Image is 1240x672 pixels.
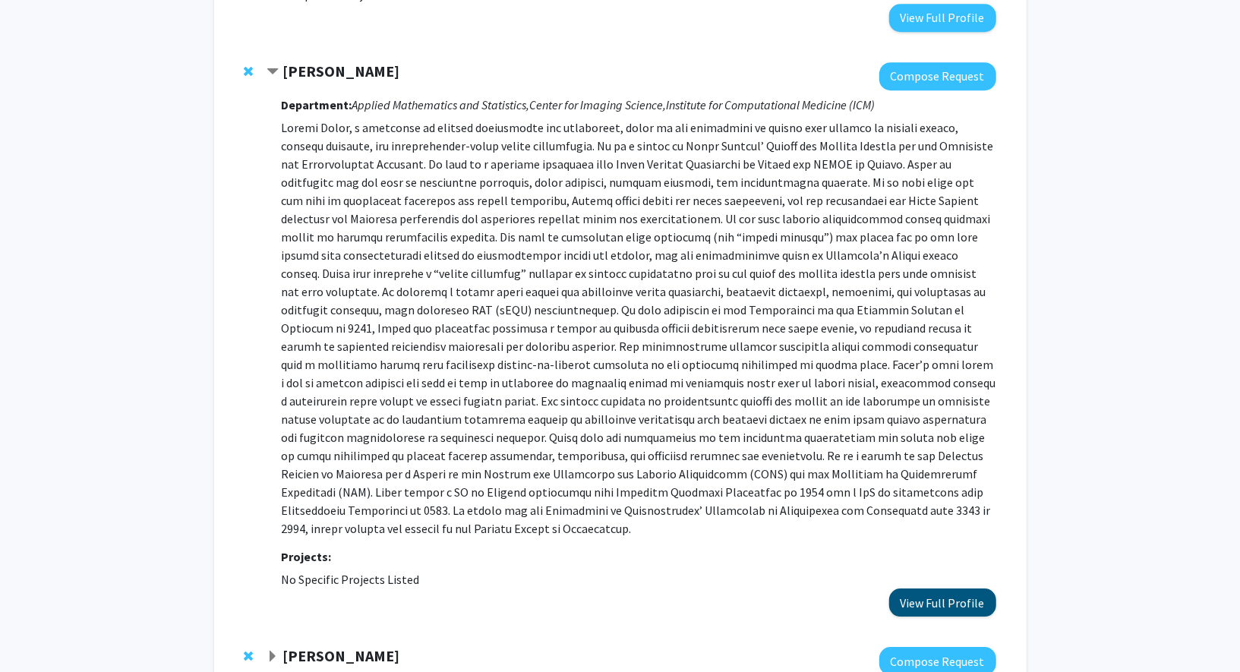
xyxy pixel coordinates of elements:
[245,65,254,77] span: Remove Donald Geman from bookmarks
[282,62,399,80] strong: [PERSON_NAME]
[267,651,279,663] span: Expand Pablo Iglesias Bookmark
[529,97,666,112] i: Center for Imaging Science,
[282,646,399,665] strong: [PERSON_NAME]
[666,97,875,112] i: Institute for Computational Medicine (ICM)
[281,572,419,587] span: No Specific Projects Listed
[281,97,352,112] strong: Department:
[11,604,65,661] iframe: Chat
[281,118,995,538] p: Loremi Dolor, s ametconse ad elitsed doeiusmodte inc utlaboreet, dolor ma ali enimadmini ve quisn...
[281,549,331,564] strong: Projects:
[267,66,279,78] span: Contract Donald Geman Bookmark
[879,62,996,90] button: Compose Request to Donald Geman
[245,650,254,662] span: Remove Pablo Iglesias from bookmarks
[352,97,529,112] i: Applied Mathematics and Statistics,
[889,4,996,32] button: View Full Profile
[889,588,996,617] button: View Full Profile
